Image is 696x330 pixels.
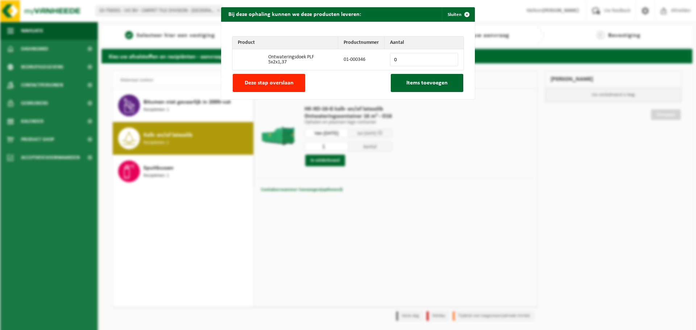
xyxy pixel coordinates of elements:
span: Deze stap overslaan [245,80,294,86]
th: Productnummer [338,37,385,49]
td: Ontwateringsdoek PLF 5x2x1,37 [263,49,338,70]
span: Items toevoegen [406,80,448,86]
button: Sluiten [442,7,474,22]
th: Aantal [385,37,464,49]
th: Product [232,37,338,49]
button: Deze stap overslaan [233,74,305,92]
td: 01-000346 [338,49,385,70]
h2: Bij deze ophaling kunnen we deze producten leveren: [221,7,368,21]
button: Items toevoegen [391,74,463,92]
